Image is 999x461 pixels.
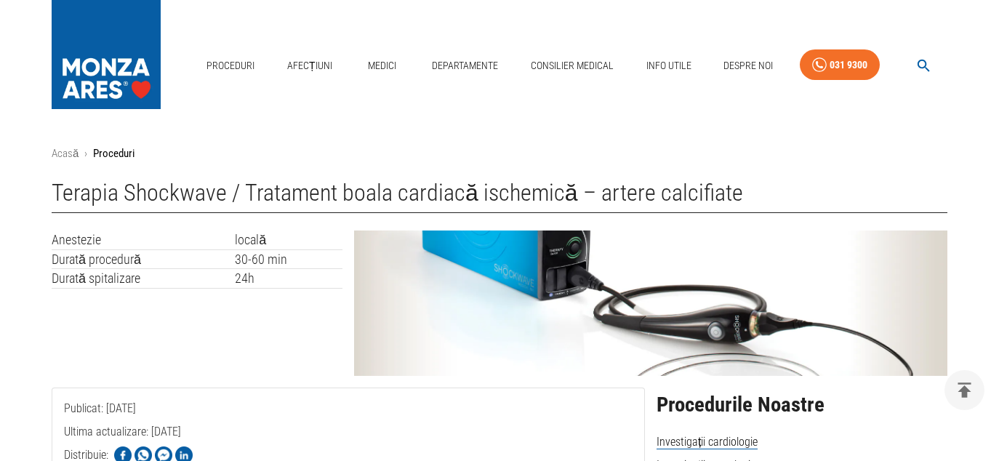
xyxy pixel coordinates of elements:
[830,56,867,74] div: 031 9300
[201,51,260,81] a: Proceduri
[52,269,235,289] td: Durată spitalizare
[657,393,947,417] h2: Procedurile Noastre
[235,230,342,249] td: locală
[52,145,947,162] nav: breadcrumb
[84,145,87,162] li: ›
[52,147,79,160] a: Acasă
[358,51,405,81] a: Medici
[281,51,338,81] a: Afecțiuni
[52,230,235,249] td: Anestezie
[93,145,135,162] p: Proceduri
[641,51,697,81] a: Info Utile
[800,49,880,81] a: 031 9300
[718,51,779,81] a: Despre Noi
[52,180,947,213] h1: Terapia Shockwave / Tratament boala cardiacă ischemică – artere calcifiate
[52,249,235,269] td: Durată procedură
[354,230,947,376] img: Terapia Shockwave | MONZA ARES
[525,51,619,81] a: Consilier Medical
[235,269,342,289] td: 24h
[235,249,342,269] td: 30-60 min
[426,51,504,81] a: Departamente
[944,370,984,410] button: delete
[657,435,758,449] span: Investigații cardiologie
